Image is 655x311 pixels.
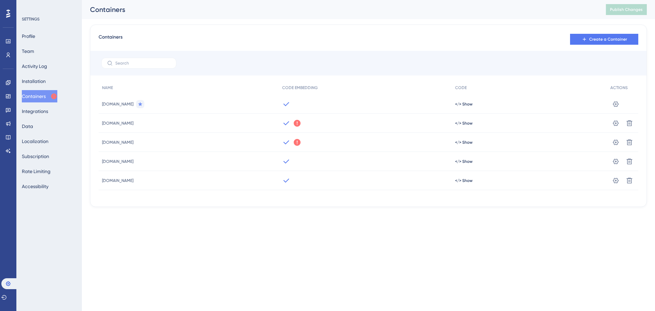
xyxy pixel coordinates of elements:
button: Installation [22,75,46,87]
span: [DOMAIN_NAME] [102,101,133,107]
button: </> Show [455,121,472,126]
button: Accessibility [22,180,48,193]
button: Publish Changes [606,4,647,15]
input: Search [115,61,171,66]
span: ACTIONS [610,85,628,90]
span: [DOMAIN_NAME] [102,159,133,164]
button: Team [22,45,34,57]
div: SETTINGS [22,16,77,22]
button: </> Show [455,159,472,164]
span: Create a Container [589,37,627,42]
button: </> Show [455,140,472,145]
span: [DOMAIN_NAME] [102,121,133,126]
button: Rate Limiting [22,165,50,178]
button: </> Show [455,178,472,183]
button: Integrations [22,105,48,117]
button: Create a Container [570,34,638,45]
button: Activity Log [22,60,47,72]
span: Publish Changes [610,7,643,12]
button: Data [22,120,33,132]
span: NAME [102,85,113,90]
span: [DOMAIN_NAME] [102,178,133,183]
span: [DOMAIN_NAME] [102,140,133,145]
div: Containers [90,5,589,14]
span: CODE EMBEDDING [282,85,318,90]
button: Localization [22,135,48,147]
button: Containers [22,90,57,102]
span: Containers [99,33,122,45]
span: CODE [455,85,467,90]
button: Profile [22,30,35,42]
button: Subscription [22,150,49,162]
button: </> Show [455,101,472,107]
